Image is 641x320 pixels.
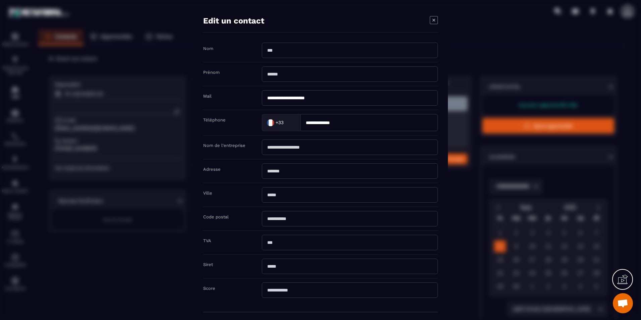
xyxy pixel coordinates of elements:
[203,94,212,99] label: Mail
[203,143,245,148] label: Nom de l'entreprise
[203,286,215,291] label: Score
[203,214,229,219] label: Code postal
[203,117,226,122] label: Téléphone
[203,16,264,25] h4: Edit un contact
[285,117,293,127] input: Search for option
[276,119,284,126] span: +33
[264,116,277,129] img: Country Flag
[203,46,213,51] label: Nom
[203,262,213,267] label: Siret
[203,70,220,75] label: Prénom
[203,238,211,243] label: TVA
[203,191,212,196] label: Ville
[262,114,300,131] div: Search for option
[203,167,221,172] label: Adresse
[613,293,633,313] div: Ouvrir le chat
